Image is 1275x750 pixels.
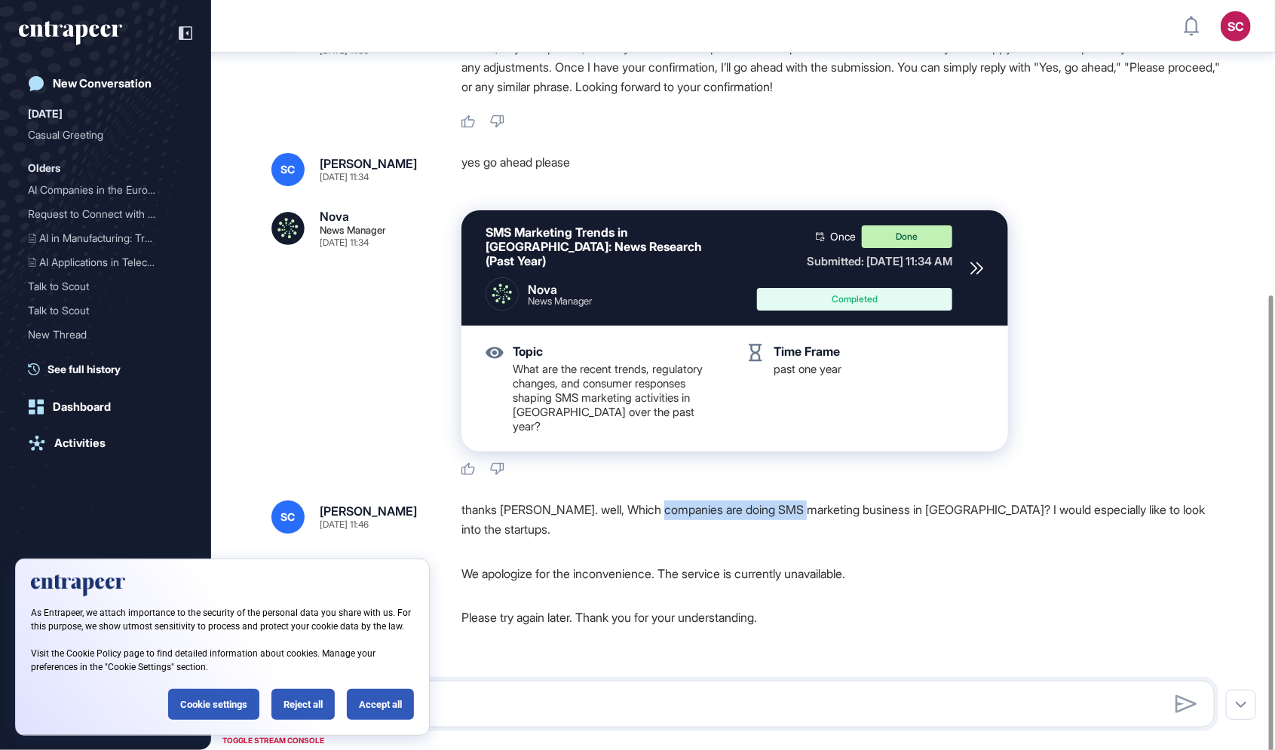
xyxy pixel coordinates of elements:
[513,362,722,433] div: What are the recent trends, regulatory changes, and consumer responses shaping SMS marketing acti...
[28,226,183,250] div: AI in Manufacturing: Transforming Processes and Enhancing Efficiency
[28,159,60,177] div: Olders
[513,344,543,359] div: Topic
[219,731,328,750] div: TOGGLE STREAM CONSOLE
[774,344,840,359] div: Time Frame
[28,347,171,371] div: Recent Use Cases of Gold ...
[461,608,1227,627] p: Please try again later. Thank you for your understanding.
[28,123,171,147] div: Casual Greeting
[528,283,592,297] div: Nova
[19,428,192,458] a: Activities
[28,202,183,226] div: Request to Connect with Tracy
[320,210,349,222] div: Nova
[54,436,106,450] div: Activities
[53,400,111,414] div: Dashboard
[320,158,417,170] div: [PERSON_NAME]
[28,274,183,298] div: Talk to Scout
[28,298,171,323] div: Talk to Scout
[28,202,171,226] div: Request to Connect with T...
[28,361,192,377] a: See full history
[320,238,369,247] div: [DATE] 11:34
[28,250,183,274] div: AI Applications in Telecommunications: A Comprehensive Scouting Report
[757,254,952,268] div: Submitted: [DATE] 11:34 AM
[48,361,121,377] span: See full history
[19,21,122,45] div: entrapeer-logo
[320,520,369,529] div: [DATE] 11:46
[28,178,171,202] div: AI Companies in the Europ...
[28,105,63,123] div: [DATE]
[281,164,296,176] span: SC
[461,153,1227,186] div: yes go ahead please
[19,392,192,422] a: Dashboard
[28,250,171,274] div: AI Applications in Teleco...
[28,323,183,347] div: New Thread
[28,347,183,371] div: Recent Use Cases of Gold in the Financial Landscape
[19,69,192,99] a: New Conversation
[28,298,183,323] div: Talk to Scout
[320,225,386,235] div: News Manager
[28,123,183,147] div: Casual Greeting
[28,274,171,298] div: Talk to Scout
[1221,11,1251,41] button: SC
[862,225,952,248] div: Done
[830,231,856,242] span: Once
[486,225,733,269] div: SMS Marketing Trends in [GEOGRAPHIC_DATA]: News Research (Past Year)
[768,295,941,304] div: Completed
[28,323,171,347] div: New Thread
[461,564,1227,583] p: We apologize for the inconvenience. The service is currently unavailable.
[53,77,152,90] div: New Conversation
[528,296,592,306] div: News Manager
[461,18,1227,96] p: Hi! Just to confirm, we're about to proceed with researching SMS marketing in [GEOGRAPHIC_DATA] o...
[28,178,183,202] div: AI Companies in the European Finance Industry
[461,501,1227,539] div: thanks [PERSON_NAME]. well, Which companies are doing SMS marketing business in [GEOGRAPHIC_DATA]...
[281,511,296,523] span: SC
[320,173,369,182] div: [DATE] 11:34
[28,226,171,250] div: AI in Manufacturing: Tran...
[320,46,369,55] div: [DATE] 11:33
[774,362,983,376] div: past one year
[320,505,417,517] div: [PERSON_NAME]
